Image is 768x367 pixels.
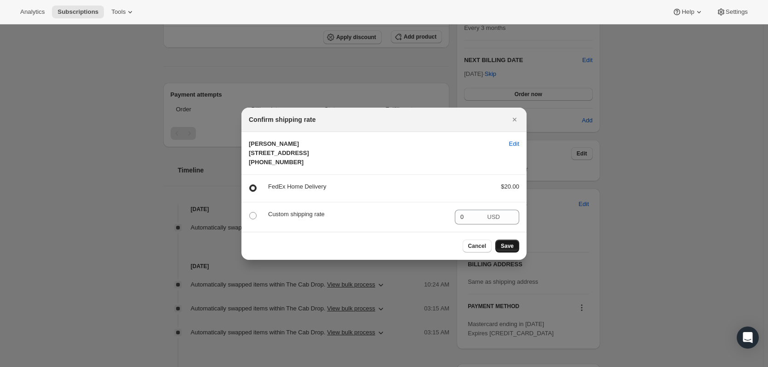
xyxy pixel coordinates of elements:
[268,210,447,219] p: Custom shipping rate
[463,240,492,252] button: Cancel
[501,183,519,190] span: $20.00
[249,140,309,166] span: [PERSON_NAME] [STREET_ADDRESS] [PHONE_NUMBER]
[249,115,315,124] h2: Confirm shipping rate
[487,213,500,220] span: USD
[726,8,748,16] span: Settings
[508,113,521,126] button: Close
[111,8,126,16] span: Tools
[495,240,519,252] button: Save
[106,6,140,18] button: Tools
[737,327,759,349] div: Open Intercom Messenger
[667,6,709,18] button: Help
[15,6,50,18] button: Analytics
[501,242,514,250] span: Save
[52,6,104,18] button: Subscriptions
[20,8,45,16] span: Analytics
[509,139,519,149] span: Edit
[268,182,486,191] p: FedEx Home Delivery
[504,137,525,151] button: Edit
[57,8,98,16] span: Subscriptions
[468,242,486,250] span: Cancel
[711,6,753,18] button: Settings
[682,8,694,16] span: Help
